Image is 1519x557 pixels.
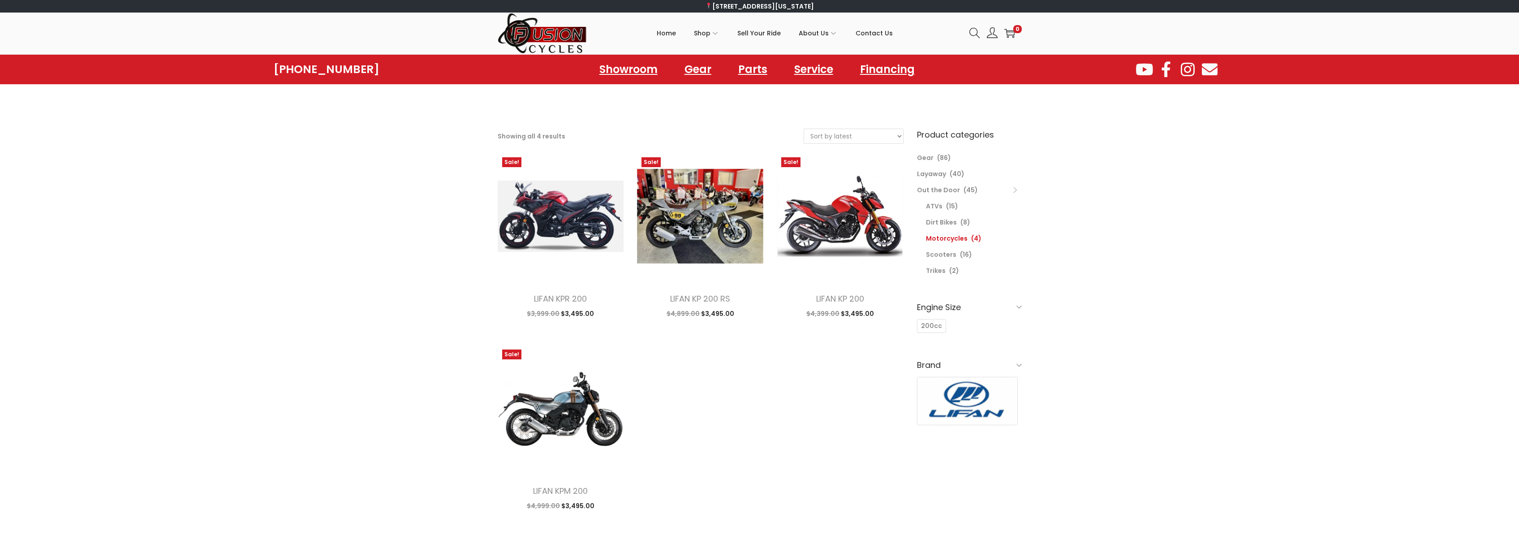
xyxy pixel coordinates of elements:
[926,218,957,227] a: Dirt Bikes
[667,309,671,318] span: $
[917,186,960,194] a: Out the Door
[527,501,531,510] span: $
[729,59,776,80] a: Parts
[917,153,934,162] a: Gear
[816,293,864,304] a: LIFAN KP 200
[1004,28,1015,39] a: 0
[917,129,1022,141] h6: Product categories
[561,309,565,318] span: $
[917,169,946,178] a: Layaway
[737,22,781,44] span: Sell Your Ride
[799,13,838,53] a: About Us
[949,266,959,275] span: (2)
[785,59,842,80] a: Service
[917,377,1018,425] img: Lifan
[694,13,719,53] a: Shop
[701,309,734,318] span: 3,495.00
[701,309,705,318] span: $
[533,485,588,497] a: LIFAN KPM 200
[737,13,781,53] a: Sell Your Ride
[527,309,559,318] span: 3,999.00
[926,202,942,211] a: ATVs
[799,22,829,44] span: About Us
[561,501,594,510] span: 3,495.00
[667,309,700,318] span: 4,899.00
[587,13,963,53] nav: Primary navigation
[806,309,810,318] span: $
[274,63,379,76] a: [PHONE_NUMBER]
[960,218,970,227] span: (8)
[937,153,951,162] span: (86)
[676,59,720,80] a: Gear
[926,234,968,243] a: Motorcycles
[561,501,565,510] span: $
[670,293,730,304] a: LIFAN KP 200 RS
[806,309,839,318] span: 4,399.00
[841,309,845,318] span: $
[498,13,587,54] img: Woostify retina logo
[926,266,946,275] a: Trikes
[498,130,565,142] p: Showing all 4 results
[527,309,531,318] span: $
[706,3,712,9] img: 📍
[917,297,1022,318] h6: Engine Size
[917,354,1022,376] h6: Brand
[964,186,978,194] span: (45)
[705,2,814,11] a: [STREET_ADDRESS][US_STATE]
[804,129,903,143] select: Shop order
[590,59,924,80] nav: Menu
[657,22,676,44] span: Home
[946,202,958,211] span: (15)
[561,309,594,318] span: 3,495.00
[856,13,893,53] a: Contact Us
[960,250,972,259] span: (16)
[657,13,676,53] a: Home
[926,250,956,259] a: Scooters
[950,169,964,178] span: (40)
[921,321,942,331] span: 200cc
[841,309,874,318] span: 3,495.00
[590,59,667,80] a: Showroom
[856,22,893,44] span: Contact Us
[534,293,587,304] a: LIFAN KPR 200
[851,59,924,80] a: Financing
[971,234,981,243] span: (4)
[527,501,560,510] span: 4,999.00
[694,22,710,44] span: Shop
